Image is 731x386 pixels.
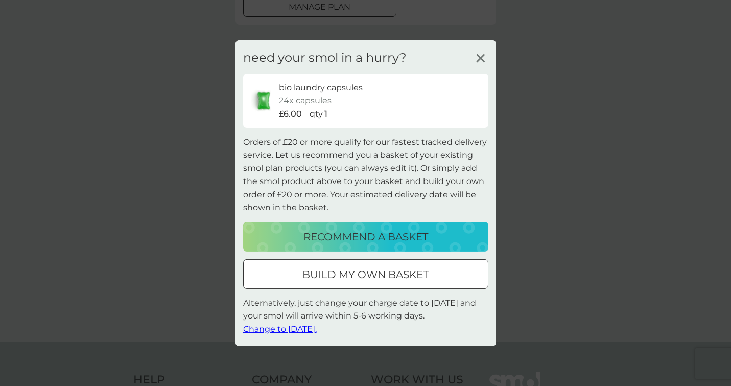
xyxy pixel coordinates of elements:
p: bio laundry capsules [279,81,363,94]
p: Orders of £20 or more qualify for our fastest tracked delivery service. Let us recommend you a ba... [243,135,488,214]
p: qty [310,107,323,121]
span: Change to [DATE]. [243,324,317,334]
button: Change to [DATE]. [243,323,317,336]
p: recommend a basket [303,229,428,245]
button: recommend a basket [243,222,488,252]
p: build my own basket [302,266,429,283]
button: build my own basket [243,259,488,289]
p: 1 [324,107,327,121]
p: 24x capsules [279,94,332,107]
p: Alternatively, just change your charge date to [DATE] and your smol will arrive within 5-6 workin... [243,297,488,336]
h3: need your smol in a hurry? [243,50,407,65]
p: £6.00 [279,107,302,121]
